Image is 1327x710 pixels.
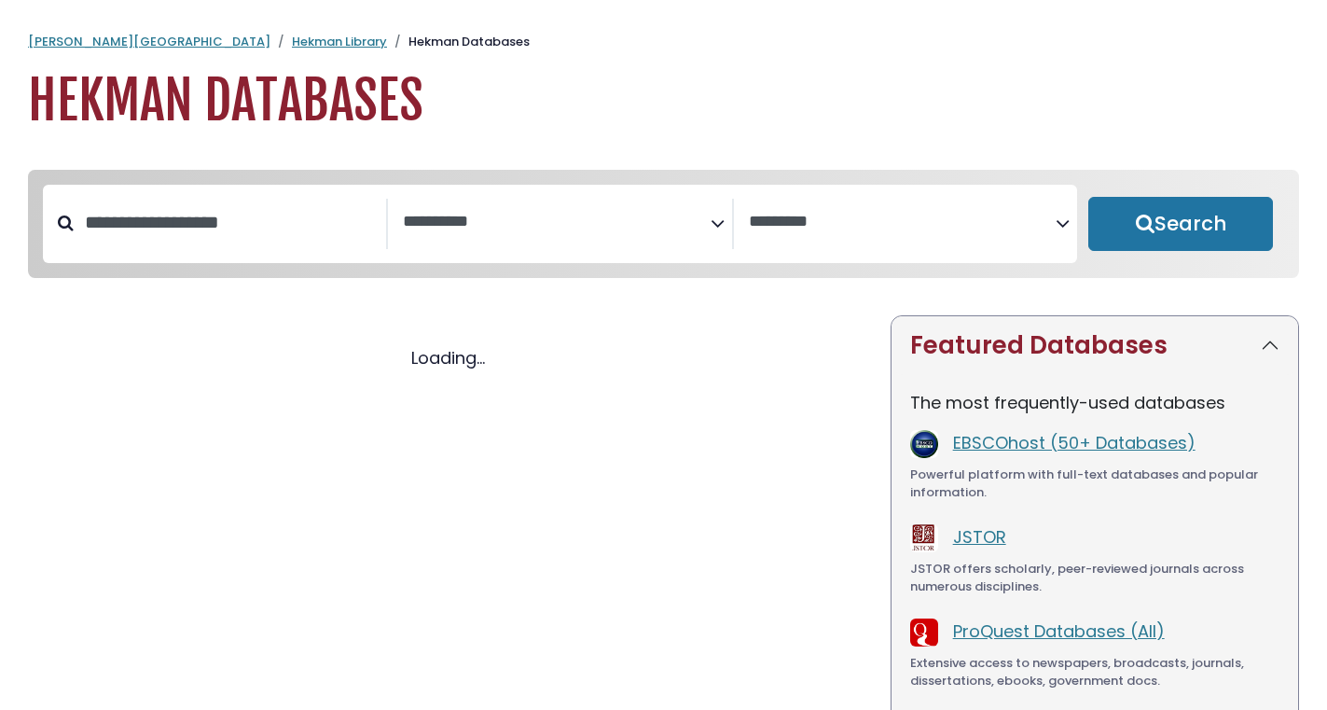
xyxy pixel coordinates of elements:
[749,213,1056,232] textarea: Search
[292,33,387,50] a: Hekman Library
[953,620,1165,643] a: ProQuest Databases (All)
[892,316,1298,375] button: Featured Databases
[74,207,386,238] input: Search database by title or keyword
[387,33,530,51] li: Hekman Databases
[1088,197,1273,251] button: Submit for Search Results
[28,345,868,370] div: Loading...
[28,70,1299,132] h1: Hekman Databases
[910,390,1279,415] p: The most frequently-used databases
[28,170,1299,278] nav: Search filters
[910,560,1279,596] div: JSTOR offers scholarly, peer-reviewed journals across numerous disciplines.
[953,525,1006,549] a: JSTOR
[403,213,710,232] textarea: Search
[953,431,1196,454] a: EBSCOhost (50+ Databases)
[28,33,270,50] a: [PERSON_NAME][GEOGRAPHIC_DATA]
[28,33,1299,51] nav: breadcrumb
[910,466,1279,502] div: Powerful platform with full-text databases and popular information.
[910,654,1279,690] div: Extensive access to newspapers, broadcasts, journals, dissertations, ebooks, government docs.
